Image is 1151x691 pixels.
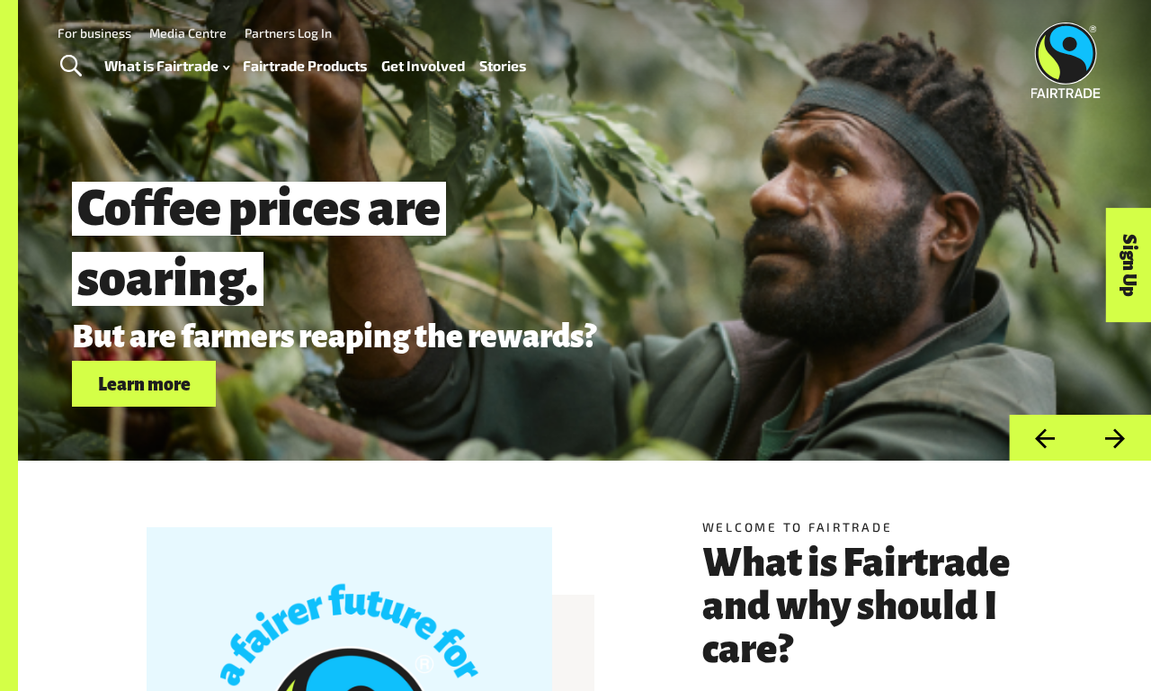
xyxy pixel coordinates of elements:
img: Fairtrade Australia New Zealand logo [1031,22,1101,98]
a: Learn more [72,361,216,407]
a: Toggle Search [49,44,93,89]
p: But are farmers reaping the rewards? [72,320,923,354]
h5: Welcome to Fairtrade [702,518,1022,536]
button: Previous [1009,415,1080,461]
a: What is Fairtrade [104,53,229,78]
a: Fairtrade Products [243,53,367,78]
h3: What is Fairtrade and why should I care? [702,543,1022,672]
a: Get Involved [381,53,465,78]
button: Next [1080,415,1151,461]
span: Coffee prices are soaring. [72,182,446,306]
a: Media Centre [149,25,227,40]
a: Partners Log In [245,25,332,40]
a: Stories [479,53,526,78]
a: For business [58,25,131,40]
